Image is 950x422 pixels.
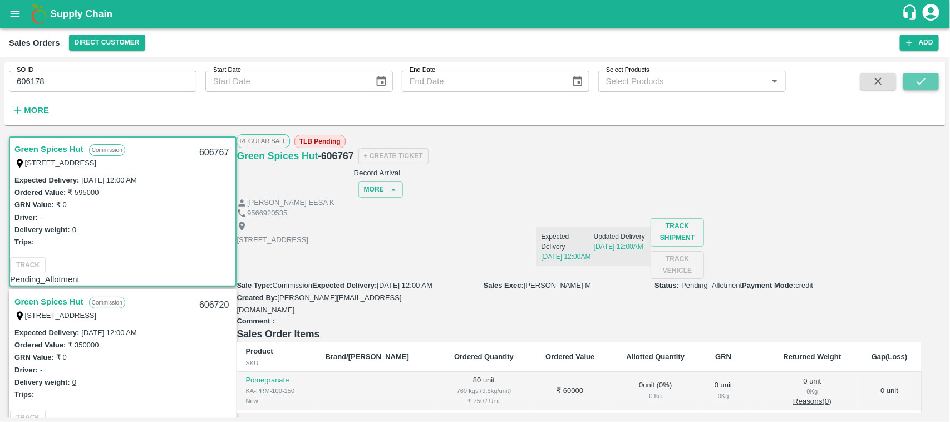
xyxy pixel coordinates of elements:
label: Trips: [14,238,34,246]
input: Enter SO ID [9,71,196,92]
div: 606767 [193,140,235,166]
td: ₹ 60000 [530,372,611,410]
p: Expected Delivery [541,232,593,252]
label: ₹ 0 [56,200,67,209]
span: Please dispatch the trip before ending [354,168,401,177]
div: 0 unit [776,376,848,405]
label: ₹ 0 [56,353,67,361]
a: Green Spices Hut [14,295,83,309]
p: Commission [89,297,125,308]
label: Sales Exec : [484,281,524,289]
strong: More [24,106,49,115]
button: Select DC [69,35,145,51]
div: 0 unit [710,380,737,401]
button: Track Shipment [651,218,704,246]
b: Product [245,347,273,355]
label: Driver: [14,213,38,222]
b: Gap(Loss) [872,352,907,361]
b: Ordered Quantity [454,352,514,361]
span: credit [795,281,813,289]
button: Open [767,74,782,89]
label: End Date [410,66,435,75]
label: [DATE] 12:00 AM [81,328,136,337]
label: Select Products [606,66,649,75]
div: KA-PRM-100-150 [245,386,307,396]
label: Status: [654,281,679,289]
label: Start Date [213,66,241,75]
td: 0 unit [858,372,922,410]
button: 0 [72,225,76,234]
div: SKU [245,358,307,368]
b: Supply Chain [50,8,112,19]
label: ₹ 595000 [68,188,99,197]
a: Supply Chain [50,6,902,22]
p: [STREET_ADDRESS] [237,235,308,246]
label: Trips: [14,390,34,399]
label: - [40,366,42,374]
p: Updated Delivery [594,232,646,242]
div: customer-support [902,4,921,24]
label: Created By : [237,293,277,302]
label: ₹ 350000 [68,341,99,349]
span: TLB Pending [294,135,346,148]
label: Driver: [14,366,38,374]
p: 9566920535 [247,208,287,219]
div: Sales Orders [9,36,60,50]
label: Payment Mode : [742,281,795,289]
b: Returned Weight [784,352,841,361]
label: Comment : [237,316,274,327]
button: Reasons(0) [776,397,848,405]
p: Commission [89,144,125,156]
div: 0 unit ( 0 %) [619,380,692,401]
span: Commission [272,281,312,289]
input: Start Date [205,71,366,92]
label: [STREET_ADDRESS] [25,159,97,167]
b: Brand/[PERSON_NAME] [326,352,409,361]
div: New [245,396,307,406]
div: account of current user [921,2,941,26]
button: Add [900,35,939,51]
label: Expected Delivery : [14,328,79,337]
label: GRN Value: [14,353,54,361]
span: [PERSON_NAME] M [524,281,591,289]
span: [DATE] 12:00 AM [377,281,432,289]
div: 606720 [193,292,235,318]
button: 0 [72,378,76,386]
div: 0 Kg [619,391,692,401]
b: Ordered Value [545,352,594,361]
label: SO ID [17,66,33,75]
span: Regular Sale [237,134,289,148]
h6: Sales Order Items [237,326,921,342]
p: Pomegranate [245,375,307,386]
label: Ordered Value: [14,341,66,349]
label: Expected Delivery : [14,176,79,184]
button: More [358,181,403,198]
div: ₹ 750 / Unit [446,396,521,406]
label: Delivery weight: [14,225,70,234]
button: More [9,101,52,120]
label: - [40,213,42,222]
a: Green Spices Hut [237,148,318,164]
input: End Date [402,71,563,92]
input: Select Products [602,74,764,89]
b: GRN [715,352,731,361]
a: Green Spices Hut [14,142,83,156]
label: Delivery weight: [14,378,70,386]
label: GRN Value: [14,200,54,209]
p: [DATE] 12:00AM [594,242,646,252]
button: Choose date [567,71,588,92]
div: 0 Kg [776,386,848,396]
label: Expected Delivery : [312,281,377,289]
h6: - 606767 [318,148,353,164]
b: Allotted Quantity [626,352,685,361]
div: 0 Kg [710,391,737,401]
td: 80 unit [437,372,530,410]
span: [PERSON_NAME][EMAIL_ADDRESS][DOMAIN_NAME] [237,293,401,314]
label: [STREET_ADDRESS] [25,311,97,320]
img: logo [28,3,50,25]
label: [DATE] 12:00 AM [81,176,136,184]
button: open drawer [2,1,28,27]
p: [DATE] 12:00AM [541,252,593,262]
span: Pending_Allotment [681,281,742,289]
